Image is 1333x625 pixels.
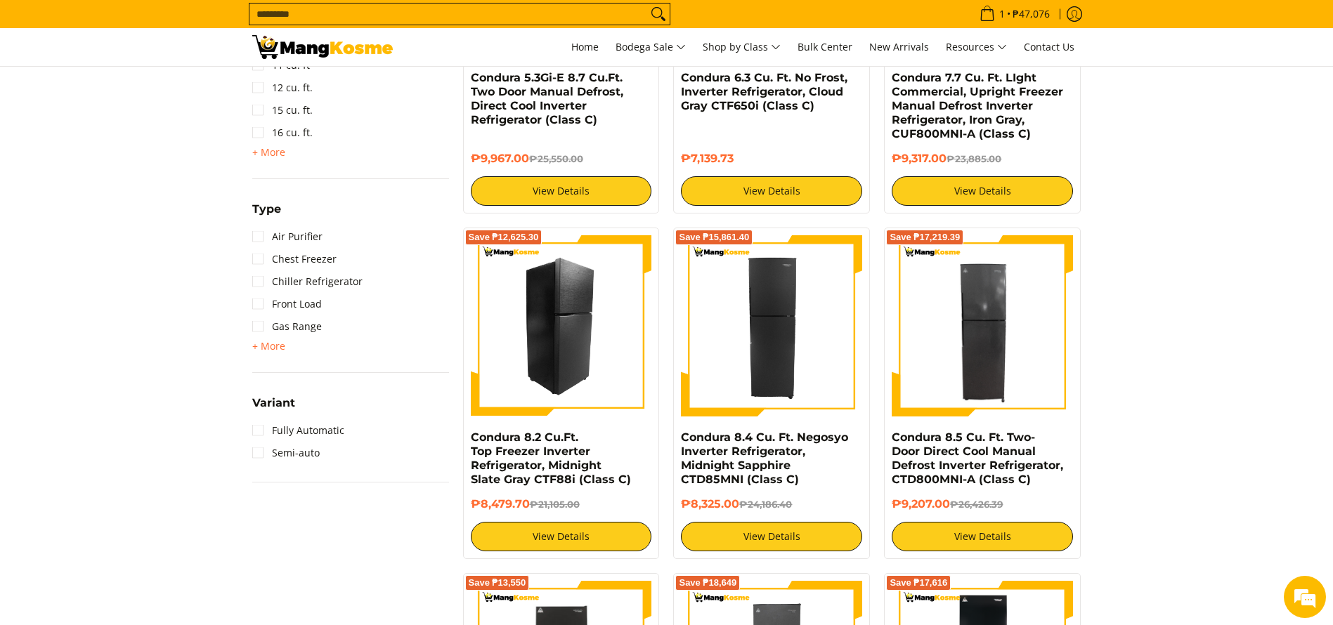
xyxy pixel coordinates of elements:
[252,99,313,121] a: 15 cu. ft.
[529,153,583,164] del: ₱25,550.00
[681,152,862,166] h6: ₱7,139.73
[252,442,320,464] a: Semi-auto
[862,28,936,66] a: New Arrivals
[892,235,1073,416] img: Condura 8.5 Cu. Ft. Two-Door Direct Cool Manual Defrost Inverter Refrigerator, CTD800MNI-A (Class C)
[892,522,1073,551] a: View Details
[997,9,1007,19] span: 1
[739,499,792,510] del: ₱24,186.40
[252,121,313,144] a: 16 cu. ft.
[681,235,862,416] img: Condura 8.4 Cu. Ft. Negosyo Inverter Refrigerator, Midnight Sapphire CTD85MNI (Class C)
[252,35,393,59] img: Class C Home &amp; Business Appliances: Up to 70% Off l Mang Kosme
[252,397,295,419] summary: Open
[892,71,1063,140] a: Condura 7.7 Cu. Ft. LIght Commercial, Upright Freezer Manual Defrost Inverter Refrigerator, Iron ...
[564,28,606,66] a: Home
[252,204,281,215] span: Type
[947,153,1001,164] del: ₱23,885.00
[681,176,862,206] a: View Details
[530,499,580,510] del: ₱21,105.00
[471,176,652,206] a: View Details
[469,579,526,587] span: Save ₱13,550
[469,233,539,242] span: Save ₱12,625.30
[82,177,194,319] span: We're online!
[890,579,947,587] span: Save ₱17,616
[252,338,285,355] summary: Open
[252,419,344,442] a: Fully Automatic
[252,225,323,248] a: Air Purifier
[681,497,862,511] h6: ₱8,325.00
[1010,9,1052,19] span: ₱47,076
[869,40,929,53] span: New Arrivals
[946,39,1007,56] span: Resources
[252,77,313,99] a: 12 cu. ft.
[252,270,363,293] a: Chiller Refrigerator
[975,6,1054,22] span: •
[571,40,599,53] span: Home
[679,579,736,587] span: Save ₱18,649
[230,7,264,41] div: Minimize live chat window
[252,248,337,270] a: Chest Freezer
[252,315,322,338] a: Gas Range
[407,28,1081,66] nav: Main Menu
[950,499,1003,510] del: ₱26,426.39
[892,176,1073,206] a: View Details
[890,233,960,242] span: Save ₱17,219.39
[892,152,1073,166] h6: ₱9,317.00
[471,235,652,416] img: Condura 8.2 Cu.Ft. Top Freezer Inverter Refrigerator, Midnight Slate Gray CTF88i (Class C) - 0
[471,152,652,166] h6: ₱9,967.00
[1024,40,1074,53] span: Contact Us
[471,497,652,511] h6: ₱8,479.70
[798,40,852,53] span: Bulk Center
[252,293,322,315] a: Front Load
[252,144,285,161] summary: Open
[892,430,1063,486] a: Condura 8.5 Cu. Ft. Two-Door Direct Cool Manual Defrost Inverter Refrigerator, CTD800MNI-A (Class C)
[791,28,859,66] a: Bulk Center
[252,204,281,225] summary: Open
[679,233,749,242] span: Save ₱15,861.40
[681,71,847,112] a: Condura 6.3 Cu. Ft. No Frost, Inverter Refrigerator, Cloud Gray CTF650i (Class C)
[471,71,623,126] a: Condura 5.3Gi-E 8.7 Cu.Ft. Two Door Manual Defrost, Direct Cool Inverter Refrigerator (Class C)
[1017,28,1081,66] a: Contact Us
[696,28,788,66] a: Shop by Class
[609,28,693,66] a: Bodega Sale
[252,341,285,352] span: + More
[892,497,1073,511] h6: ₱9,207.00
[939,28,1014,66] a: Resources
[647,4,670,25] button: Search
[252,147,285,158] span: + More
[471,430,631,486] a: Condura 8.2 Cu.Ft. Top Freezer Inverter Refrigerator, Midnight Slate Gray CTF88i (Class C)
[681,430,848,486] a: Condura 8.4 Cu. Ft. Negosyo Inverter Refrigerator, Midnight Sapphire CTD85MNI (Class C)
[7,383,268,433] textarea: Type your message and hit 'Enter'
[616,39,686,56] span: Bodega Sale
[73,79,236,97] div: Chat with us now
[703,39,781,56] span: Shop by Class
[252,397,295,409] span: Variant
[471,522,652,551] a: View Details
[681,522,862,551] a: View Details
